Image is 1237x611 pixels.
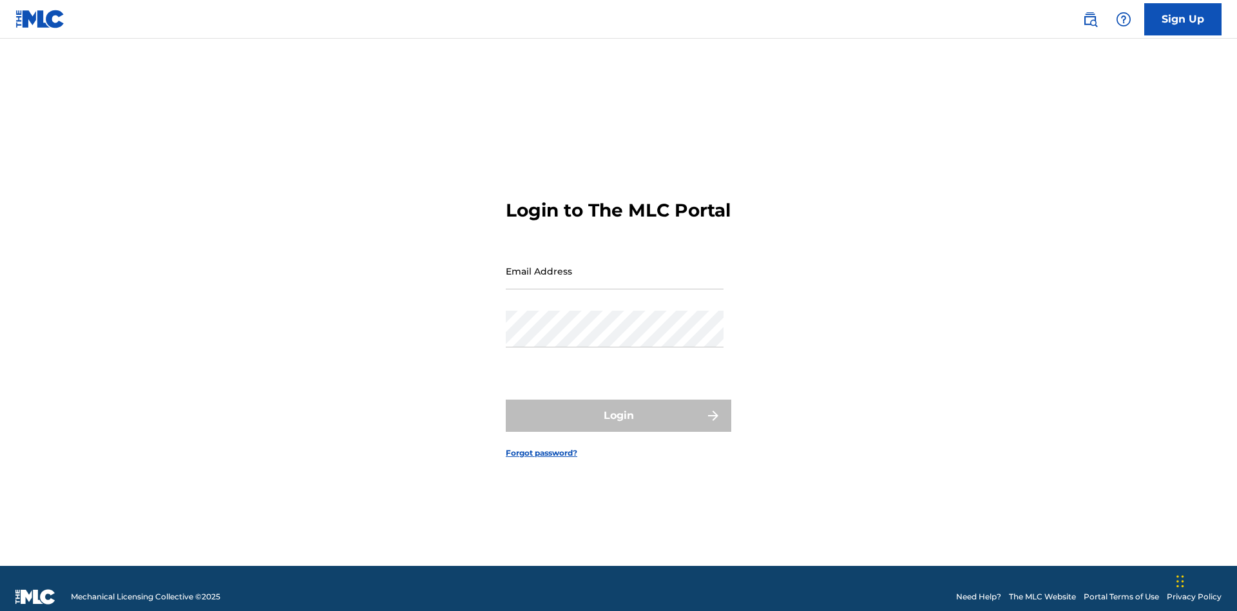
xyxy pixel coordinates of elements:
img: logo [15,589,55,605]
a: Sign Up [1144,3,1222,35]
a: Need Help? [956,591,1001,603]
a: The MLC Website [1009,591,1076,603]
a: Forgot password? [506,447,577,459]
img: search [1082,12,1098,27]
img: help [1116,12,1131,27]
iframe: Chat Widget [1173,549,1237,611]
div: Drag [1176,562,1184,601]
h3: Login to The MLC Portal [506,199,731,222]
span: Mechanical Licensing Collective © 2025 [71,591,220,603]
a: Portal Terms of Use [1084,591,1159,603]
a: Privacy Policy [1167,591,1222,603]
img: MLC Logo [15,10,65,28]
div: Help [1111,6,1136,32]
a: Public Search [1077,6,1103,32]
